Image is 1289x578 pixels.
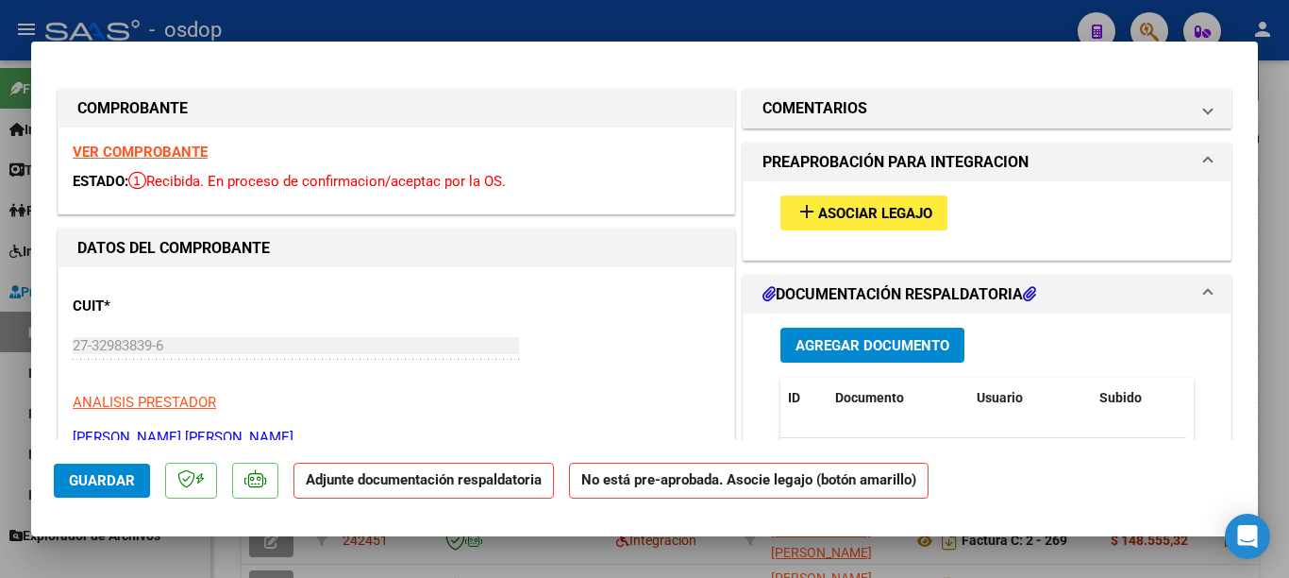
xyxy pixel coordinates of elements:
strong: COMPROBANTE [77,99,188,117]
datatable-header-cell: Documento [828,378,969,418]
datatable-header-cell: Usuario [969,378,1092,418]
strong: Adjunte documentación respaldatoria [306,471,542,488]
p: [PERSON_NAME] [PERSON_NAME] [73,427,720,449]
mat-expansion-panel-header: DOCUMENTACIÓN RESPALDATORIA [744,276,1230,314]
button: Guardar [54,464,150,498]
mat-icon: add [795,200,818,223]
mat-expansion-panel-header: PREAPROBACIÓN PARA INTEGRACION [744,144,1230,181]
p: CUIT [73,296,267,317]
datatable-header-cell: ID [780,378,828,418]
span: Asociar Legajo [818,205,932,222]
button: Agregar Documento [780,328,964,363]
strong: No está pre-aprobada. Asocie legajo (botón amarillo) [569,463,929,500]
span: Agregar Documento [795,337,949,354]
span: Documento [835,390,904,405]
span: Guardar [69,472,135,489]
div: No data to display [780,438,1186,485]
span: Usuario [977,390,1023,405]
button: Asociar Legajo [780,195,947,230]
mat-expansion-panel-header: COMENTARIOS [744,90,1230,127]
h1: PREAPROBACIÓN PARA INTEGRACION [762,151,1029,174]
a: VER COMPROBANTE [73,144,208,161]
span: Subido [1099,390,1142,405]
div: Open Intercom Messenger [1225,514,1270,559]
span: ANALISIS PRESTADOR [73,394,216,411]
h1: COMENTARIOS [762,97,867,120]
span: Recibida. En proceso de confirmacion/aceptac por la OS. [128,173,506,190]
datatable-header-cell: Subido [1092,378,1186,418]
span: ID [788,390,800,405]
span: ESTADO: [73,173,128,190]
div: PREAPROBACIÓN PARA INTEGRACION [744,181,1230,260]
strong: DATOS DEL COMPROBANTE [77,239,270,257]
h1: DOCUMENTACIÓN RESPALDATORIA [762,283,1036,306]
